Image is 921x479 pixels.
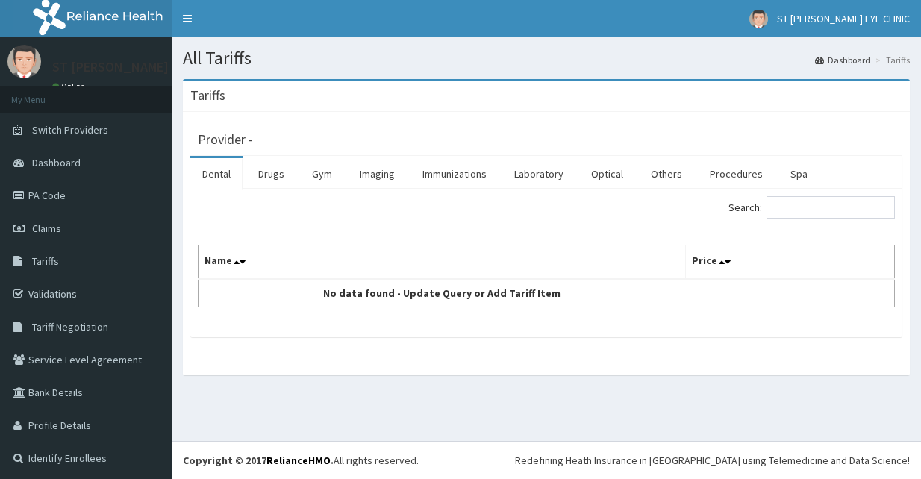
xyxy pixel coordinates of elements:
[32,123,108,137] span: Switch Providers
[32,156,81,169] span: Dashboard
[199,245,686,280] th: Name
[767,196,895,219] input: Search:
[410,158,499,190] a: Immunizations
[749,10,768,28] img: User Image
[183,454,334,467] strong: Copyright © 2017 .
[728,196,895,219] label: Search:
[199,279,686,307] td: No data found - Update Query or Add Tariff Item
[32,254,59,268] span: Tariffs
[190,89,225,102] h3: Tariffs
[639,158,694,190] a: Others
[300,158,344,190] a: Gym
[183,48,910,68] h1: All Tariffs
[172,441,921,479] footer: All rights reserved.
[872,54,910,66] li: Tariffs
[686,245,895,280] th: Price
[7,45,41,78] img: User Image
[502,158,575,190] a: Laboratory
[266,454,331,467] a: RelianceHMO
[32,320,108,334] span: Tariff Negotiation
[190,158,243,190] a: Dental
[198,133,253,146] h3: Provider -
[815,54,870,66] a: Dashboard
[698,158,775,190] a: Procedures
[778,158,819,190] a: Spa
[579,158,635,190] a: Optical
[52,60,233,74] p: ST [PERSON_NAME] EYE CLINIC
[52,81,88,92] a: Online
[777,12,910,25] span: ST [PERSON_NAME] EYE CLINIC
[32,222,61,235] span: Claims
[348,158,407,190] a: Imaging
[246,158,296,190] a: Drugs
[515,453,910,468] div: Redefining Heath Insurance in [GEOGRAPHIC_DATA] using Telemedicine and Data Science!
